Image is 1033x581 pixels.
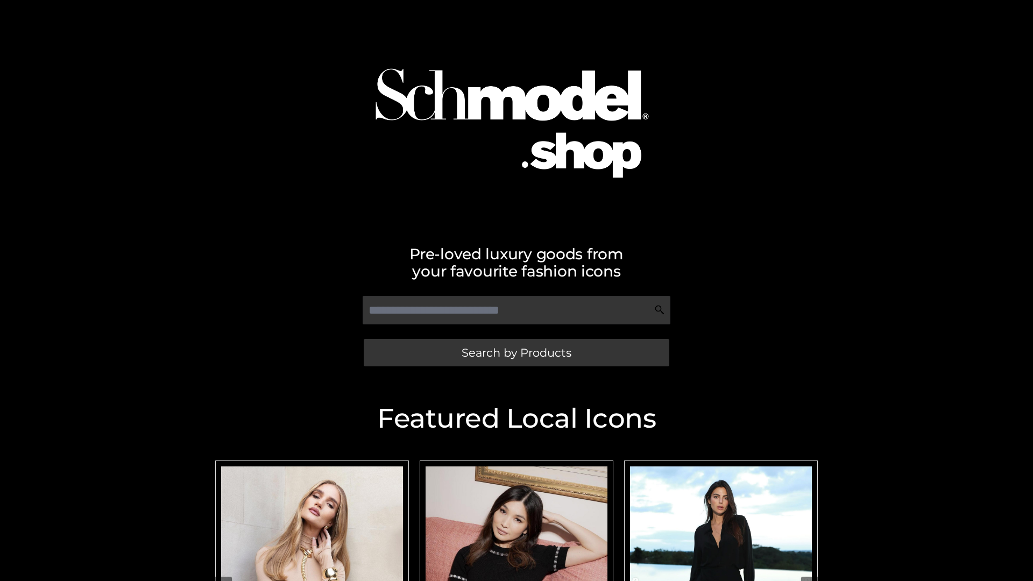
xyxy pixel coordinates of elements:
span: Search by Products [462,347,571,358]
a: Search by Products [364,339,669,366]
h2: Pre-loved luxury goods from your favourite fashion icons [210,245,823,280]
h2: Featured Local Icons​ [210,405,823,432]
img: Search Icon [654,304,665,315]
